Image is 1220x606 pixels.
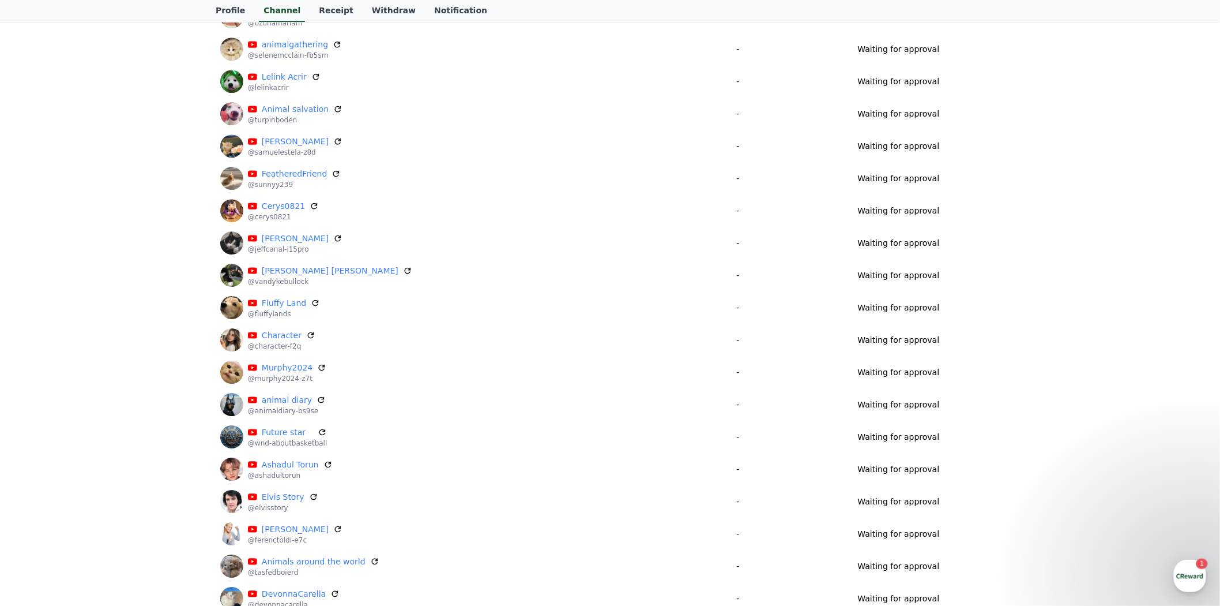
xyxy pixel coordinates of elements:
[262,588,326,600] a: DevonnaCarella
[688,43,789,55] p: -
[220,264,243,287] img: vandyke bullock
[262,233,329,245] a: [PERSON_NAME]
[688,270,789,282] p: -
[248,148,342,157] p: @samuelestela-z8d
[96,384,130,393] span: Messages
[220,231,243,255] img: Jeff Canal
[248,471,333,480] p: @ashadultorun
[858,76,940,88] p: Waiting for approval
[688,140,789,152] p: -
[149,366,221,395] a: Settings
[29,383,50,392] span: Home
[262,556,366,568] a: Animals around the world
[688,366,789,379] p: -
[688,76,789,88] p: -
[220,425,243,448] img: Future star
[858,560,940,573] p: Waiting for approval
[858,431,940,443] p: Waiting for approval
[171,383,199,392] span: Settings
[688,302,789,314] p: -
[262,265,398,277] a: [PERSON_NAME] [PERSON_NAME]
[262,459,319,471] a: Ashadul Torun
[248,245,342,254] p: @jeffcanal-i15pro
[858,334,940,346] p: Waiting for approval
[262,523,329,536] a: [PERSON_NAME]
[248,503,318,513] p: @elvisstory
[248,406,326,416] p: @animaldiary-bs9se
[858,593,940,605] p: Waiting for approval
[858,237,940,249] p: Waiting for approval
[220,555,243,578] img: Animals around the world
[248,568,379,577] p: @tasfedboierd
[688,431,789,443] p: -
[248,115,342,125] p: @turpinboden
[220,167,243,190] img: FeatheredFriend
[248,83,321,92] p: @lelinkacrir
[858,399,940,411] p: Waiting for approval
[262,330,302,342] a: Character
[248,212,319,222] p: @cerys0821
[262,491,304,503] a: Elvis Story
[220,328,243,351] img: Character
[76,366,149,395] a: 1Messages
[688,593,789,605] p: -
[858,302,940,314] p: Waiting for approval
[858,496,940,508] p: Waiting for approval
[262,297,306,309] a: Fluffy Land
[688,560,789,573] p: -
[688,496,789,508] p: -
[858,205,940,217] p: Waiting for approval
[248,309,320,319] p: @fluffylands
[262,168,327,180] a: FeatheredFriend
[262,427,313,439] a: Future star
[688,237,789,249] p: -
[248,277,412,286] p: @vandykebullock
[248,18,342,28] p: @ozunamariam
[688,463,789,476] p: -
[262,200,305,212] a: Cerys0821
[220,102,243,125] img: Animal salvation
[688,528,789,540] p: -
[262,394,312,406] a: animal diary
[220,296,243,319] img: Fluffy Land
[220,199,243,222] img: Cerys0821
[220,522,243,545] img: Ferenc Toldi
[262,71,307,83] a: Lelink Acrir
[3,366,76,395] a: Home
[220,490,243,513] img: Elvis Story
[262,103,329,115] a: Animal salvation
[220,134,243,158] img: Samuel Estela
[858,366,940,379] p: Waiting for approval
[858,528,940,540] p: Waiting for approval
[858,463,940,476] p: Waiting for approval
[248,180,341,189] p: @sunnyy239
[220,70,243,93] img: Lelink Acrir
[220,38,243,61] img: animalgathering
[262,136,329,148] a: [PERSON_NAME]
[688,108,789,120] p: -
[688,205,789,217] p: -
[117,365,121,375] span: 1
[262,39,328,51] a: animalgathering
[248,536,342,545] p: @ferenctoldi-e7c
[248,374,326,383] p: @murphy2024-z7t
[220,393,243,416] img: animal diary
[688,399,789,411] p: -
[262,362,312,374] a: Murphy2024
[858,108,940,120] p: Waiting for approval
[688,334,789,346] p: -
[248,51,342,60] p: @selenemcclain-fb5sm
[858,270,940,282] p: Waiting for approval
[858,173,940,185] p: Waiting for approval
[248,342,315,351] p: @character-f2q
[858,140,940,152] p: Waiting for approval
[248,439,327,448] p: @wnd-aboutbasketball
[220,458,243,481] img: Ashadul Torun
[220,361,243,384] img: Murphy2024
[858,43,940,55] p: Waiting for approval
[688,173,789,185] p: -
